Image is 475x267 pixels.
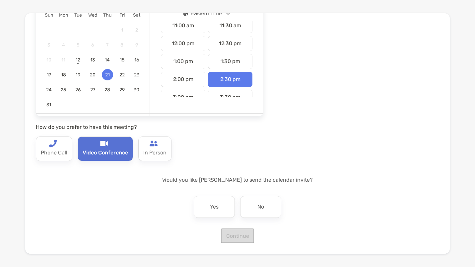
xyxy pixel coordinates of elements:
[102,42,113,48] span: 7
[83,147,128,158] p: Video Conference
[143,147,167,158] p: In Person
[72,72,84,78] span: 19
[116,27,128,33] span: 1
[131,57,142,63] span: 16
[131,72,142,78] span: 23
[58,87,69,93] span: 25
[150,139,158,147] img: type-call
[161,18,205,33] div: 11:00 am
[161,90,205,105] div: 3:00 pm
[102,57,113,63] span: 14
[87,42,98,48] span: 6
[115,12,129,18] div: Fri
[58,42,69,48] span: 4
[85,12,100,18] div: Wed
[116,72,128,78] span: 22
[131,27,142,33] span: 2
[100,12,115,18] div: Thu
[183,11,188,16] img: icon
[87,72,98,78] span: 20
[43,72,54,78] span: 17
[43,87,54,93] span: 24
[56,12,71,18] div: Mon
[100,139,108,147] img: type-call
[43,102,54,108] span: 31
[208,90,252,105] div: 3:30 pm
[87,87,98,93] span: 27
[116,57,128,63] span: 15
[36,123,263,131] p: How do you prefer to have this meeting?
[116,42,128,48] span: 8
[102,87,113,93] span: 28
[131,87,142,93] span: 30
[161,54,205,69] div: 1:00 pm
[131,42,142,48] span: 9
[49,139,57,147] img: type-call
[72,42,84,48] span: 5
[116,87,128,93] span: 29
[72,57,84,63] span: 12
[178,6,236,21] button: iconEastern Time
[58,57,69,63] span: 11
[43,42,54,48] span: 3
[161,72,205,87] div: 2:00 pm
[72,87,84,93] span: 26
[102,72,113,78] span: 21
[41,12,56,18] div: Sun
[129,12,144,18] div: Sat
[41,147,67,158] p: Phone Call
[208,36,252,51] div: 12:30 pm
[210,202,219,212] p: Yes
[226,13,230,15] img: Open dropdown arrow
[208,72,252,87] div: 2:30 pm
[36,176,439,184] p: Would you like [PERSON_NAME] to send the calendar invite?
[208,18,252,33] div: 11:30 am
[208,54,252,69] div: 1:30 pm
[183,11,222,17] div: Eastern Time
[43,57,54,63] span: 10
[71,12,85,18] div: Tue
[58,72,69,78] span: 18
[161,36,205,51] div: 12:00 pm
[257,202,264,212] p: No
[87,57,98,63] span: 13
